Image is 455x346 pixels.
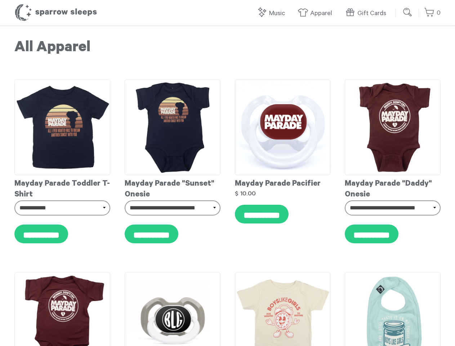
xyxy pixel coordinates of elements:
h1: All Apparel [14,40,441,58]
h1: Sparrow Sleeps [14,4,97,22]
img: MaydayParade-SunsetToddlerT-shirt_grande.png [14,79,110,175]
div: Mayday Parade "Sunset" Onesie [125,175,220,200]
a: Gift Cards [345,6,390,21]
div: Mayday Parade Pacifier [235,175,331,190]
strong: $ 10.00 [235,190,256,196]
input: Submit [401,5,415,19]
img: MaydayParadePacifierMockup_grande.png [235,79,331,175]
div: Mayday Parade "Daddy" Onesie [345,175,441,200]
a: Apparel [298,6,336,21]
img: MaydayParade-SunsetOnesie_grande.png [125,79,220,175]
img: Mayday_Parade_-_Daddy_Onesie_grande.png [345,79,441,175]
div: Mayday Parade Toddler T-Shirt [14,175,110,200]
a: 0 [424,5,441,21]
a: Music [257,6,289,21]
